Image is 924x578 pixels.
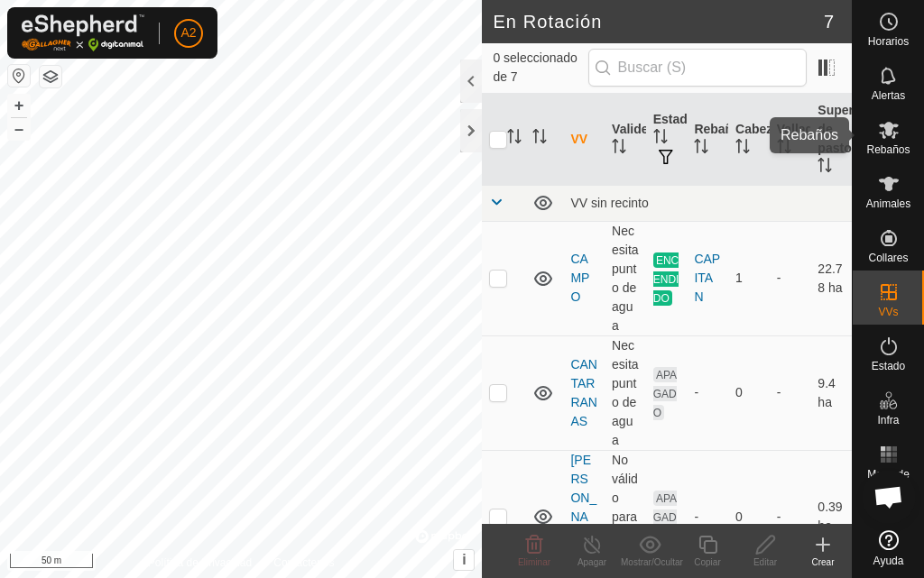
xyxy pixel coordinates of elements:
[605,221,646,335] td: Necesita punto de agua
[770,94,811,186] th: Vallado
[818,161,832,175] p-sorticon: Activar para ordenar
[493,11,823,32] h2: En Rotación
[588,49,807,87] input: Buscar (S)
[694,508,721,527] div: -
[872,90,905,101] span: Alertas
[868,252,908,263] span: Collares
[853,523,924,573] a: Ayuda
[605,94,646,186] th: Validez
[646,94,688,186] th: Estado
[728,94,770,186] th: Cabezas
[810,335,852,450] td: 9.4 ha
[866,144,910,155] span: Rebaños
[810,221,852,335] td: 22.78 ha
[735,142,750,156] p-sorticon: Activar para ordenar
[728,221,770,335] td: 1
[532,132,547,146] p-sorticon: Activar para ordenar
[653,491,677,544] span: APAGADO
[878,307,898,317] span: VVs
[612,142,626,156] p-sorticon: Activar para ordenar
[687,94,728,186] th: Rebaño
[653,132,668,146] p-sorticon: Activar para ordenar
[810,94,852,186] th: Superficie de pastoreo
[872,361,905,372] span: Estado
[180,23,196,42] span: A2
[22,14,144,51] img: Logo Gallagher
[777,142,791,156] p-sorticon: Activar para ordenar
[857,469,919,491] span: Mapa de Calor
[653,252,679,306] span: ENCENDIDO
[570,196,845,210] div: VV sin recinto
[462,552,466,567] span: i
[563,94,605,186] th: VV
[8,95,30,116] button: +
[694,142,708,156] p-sorticon: Activar para ordenar
[8,65,30,87] button: Restablecer Mapa
[770,335,811,450] td: -
[570,252,589,304] a: CAMPO
[868,36,909,47] span: Horarios
[605,335,646,450] td: Necesita punto de agua
[454,550,474,570] button: i
[679,555,736,569] div: Copiar
[694,250,721,307] div: CAPITAN
[877,415,899,426] span: Infra
[862,470,916,524] div: Chat abierto
[728,335,770,450] td: 0
[148,555,252,571] a: Política de Privacidad
[493,49,587,87] span: 0 seleccionado de 7
[866,198,910,209] span: Animales
[653,367,677,420] span: APAGADO
[8,118,30,140] button: –
[570,357,597,428] a: CANTARRANAS
[824,8,834,35] span: 7
[507,132,522,146] p-sorticon: Activar para ordenar
[794,555,852,569] div: Crear
[873,555,904,566] span: Ayuda
[273,555,334,571] a: Contáctenos
[736,555,794,569] div: Editar
[563,555,621,569] div: Apagar
[770,221,811,335] td: -
[694,383,721,402] div: -
[621,555,679,569] div: Mostrar/Ocultar
[518,557,550,567] span: Eliminar
[40,66,61,87] button: Capas del Mapa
